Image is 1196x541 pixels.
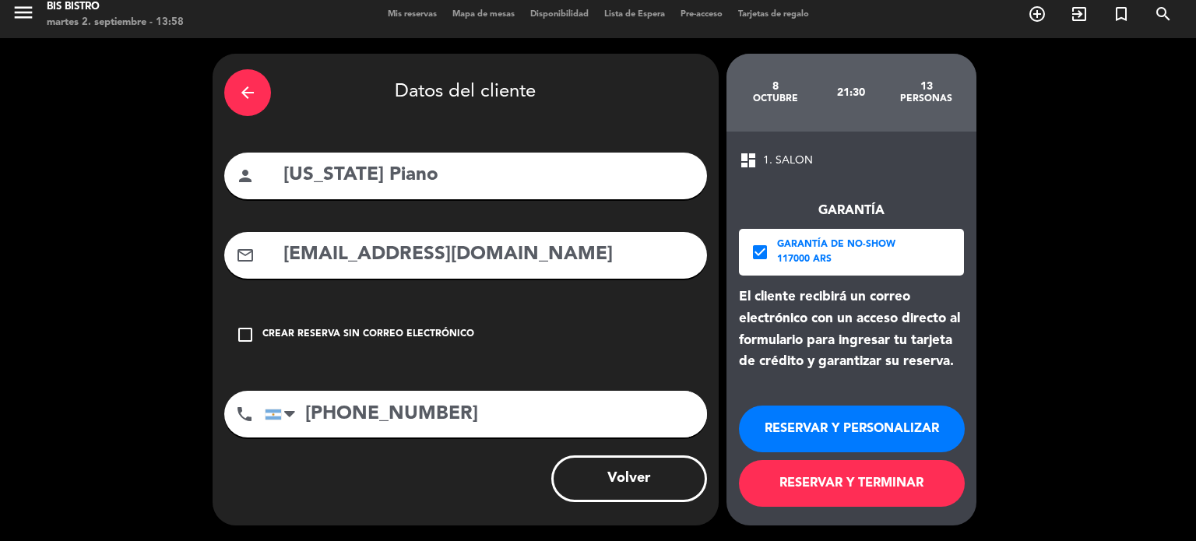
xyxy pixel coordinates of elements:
[522,10,596,19] span: Disponibilidad
[1070,5,1089,23] i: exit_to_app
[739,151,758,170] span: dashboard
[12,1,35,24] i: menu
[445,10,522,19] span: Mapa de mesas
[47,15,184,30] div: martes 2. septiembre - 13:58
[730,10,817,19] span: Tarjetas de regalo
[551,455,707,502] button: Volver
[282,160,695,191] input: Nombre del cliente
[282,239,695,271] input: Email del cliente
[1028,5,1046,23] i: add_circle_outline
[888,80,964,93] div: 13
[813,65,888,120] div: 21:30
[777,252,895,268] div: 117000 ARS
[1154,5,1173,23] i: search
[262,327,474,343] div: Crear reserva sin correo electrónico
[266,392,301,437] div: Argentina: +54
[236,246,255,265] i: mail_outline
[739,460,965,507] button: RESERVAR Y TERMINAR
[739,406,965,452] button: RESERVAR Y PERSONALIZAR
[751,243,769,262] i: check_box
[12,1,35,30] button: menu
[888,93,964,105] div: personas
[236,325,255,344] i: check_box_outline_blank
[738,80,814,93] div: 8
[236,167,255,185] i: person
[380,10,445,19] span: Mis reservas
[673,10,730,19] span: Pre-acceso
[738,93,814,105] div: octubre
[235,405,254,423] i: phone
[238,83,257,102] i: arrow_back
[739,286,964,373] div: El cliente recibirá un correo electrónico con un acceso directo al formulario para ingresar tu ta...
[777,237,895,253] div: Garantía de no-show
[224,65,707,120] div: Datos del cliente
[596,10,673,19] span: Lista de Espera
[265,391,707,437] input: Número de teléfono...
[1112,5,1131,23] i: turned_in_not
[739,201,964,221] div: Garantía
[763,152,813,170] span: 1. SALON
